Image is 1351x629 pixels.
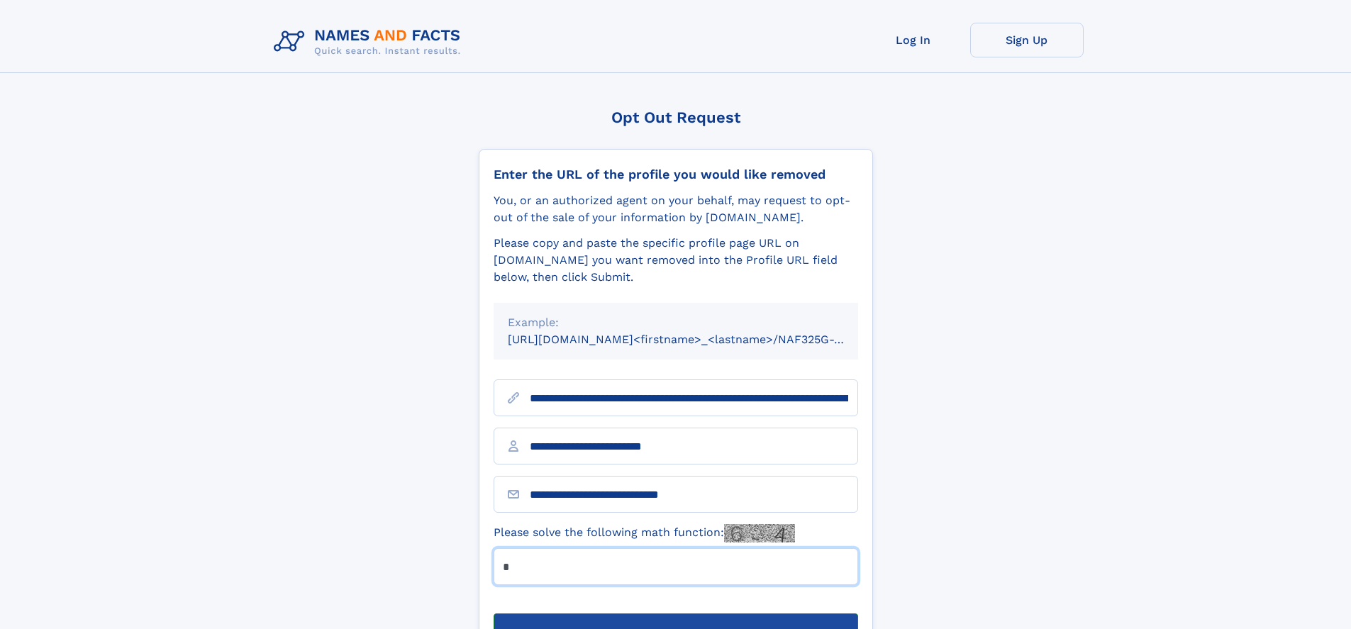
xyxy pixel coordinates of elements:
a: Log In [857,23,970,57]
a: Sign Up [970,23,1084,57]
div: You, or an authorized agent on your behalf, may request to opt-out of the sale of your informatio... [494,192,858,226]
img: Logo Names and Facts [268,23,472,61]
div: Please copy and paste the specific profile page URL on [DOMAIN_NAME] you want removed into the Pr... [494,235,858,286]
small: [URL][DOMAIN_NAME]<firstname>_<lastname>/NAF325G-xxxxxxxx [508,333,885,346]
div: Example: [508,314,844,331]
div: Enter the URL of the profile you would like removed [494,167,858,182]
label: Please solve the following math function: [494,524,795,542]
div: Opt Out Request [479,108,873,126]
